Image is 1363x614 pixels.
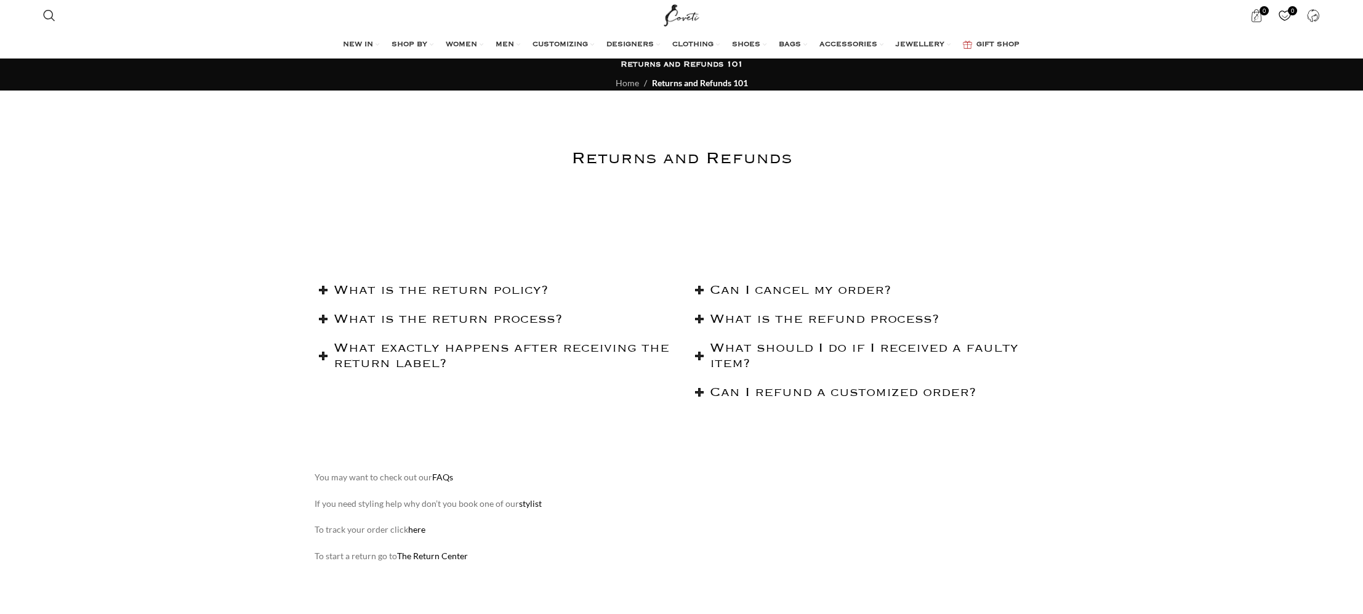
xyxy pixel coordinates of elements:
a: Buyer protection [315,576,380,587]
h2: What should I do if I received a faulty item? [710,341,1048,371]
a: 0 [1273,3,1298,28]
span: MEN [496,40,514,50]
a: FAQs [432,472,453,482]
span: ACCESSORIES [819,40,877,50]
a: DESIGNERS [606,33,660,57]
a: MEN [496,33,520,57]
span: NEW IN [343,40,373,50]
p: If you need styling help why don’t you book one of our [315,497,1048,511]
a: SHOES [732,33,766,57]
h2: Can I cancel my order? [710,283,1048,298]
a: GIFT SHOP [963,33,1019,57]
span: WOMEN [446,40,477,50]
h1: Returns and Refunds [571,146,792,172]
span: CLOTHING [672,40,714,50]
p: To track your order click [315,523,1048,536]
span: Returns and Refunds 101 [652,78,748,88]
a: SHOP BY [392,33,433,57]
a: JEWELLERY [896,33,951,57]
h2: What is the refund process? [710,312,1048,327]
span: 0 [1260,6,1269,15]
a: 0 [1244,3,1269,28]
h2: What is the return process? [334,312,672,327]
a: shipping prices [315,602,372,613]
span: SHOES [732,40,760,50]
img: GiftBag [963,41,972,49]
span: CUSTOMIZING [533,40,588,50]
a: CUSTOMIZING [533,33,594,57]
a: WOMEN [446,33,483,57]
span: JEWELLERY [896,40,944,50]
span: BAGS [779,40,801,50]
a: Site logo [661,9,702,20]
span: DESIGNERS [606,40,654,50]
a: CLOTHING [672,33,720,57]
a: NEW IN [343,33,379,57]
span: GIFT SHOP [976,40,1019,50]
a: Search [37,3,62,28]
p: To start a return go to [315,549,1048,563]
h2: What exactly happens after receiving the return label? [334,341,672,371]
p: You may want to check out our [315,471,1048,484]
span: 0 [1288,6,1297,15]
a: here [408,524,425,535]
h1: Returns and Refunds 101 [621,59,743,70]
h2: Can I refund a customized order? [710,385,1048,400]
a: BAGS [779,33,807,57]
h2: What is the return policy? [334,283,672,298]
div: Main navigation [37,33,1325,57]
div: My Wishlist [1273,3,1298,28]
a: stylist [519,498,542,509]
a: The Return Center [397,551,468,561]
span: SHOP BY [392,40,427,50]
a: ACCESSORIES [819,33,883,57]
a: Home [616,78,639,88]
